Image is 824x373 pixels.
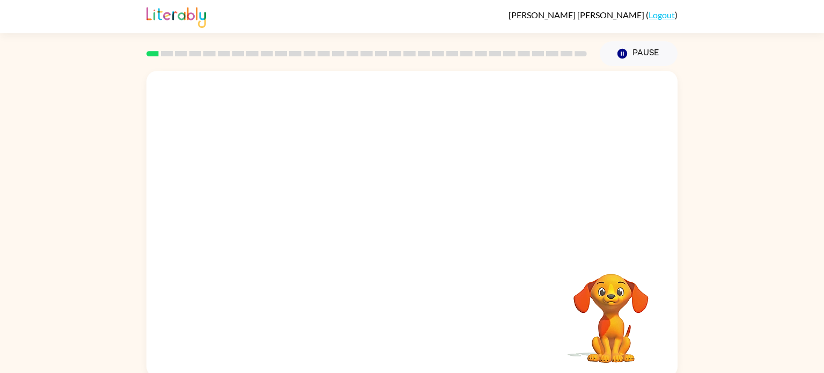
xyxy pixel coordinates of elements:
[146,4,206,28] img: Literably
[649,10,675,20] a: Logout
[509,10,646,20] span: [PERSON_NAME] [PERSON_NAME]
[557,257,665,364] video: Your browser must support playing .mp4 files to use Literably. Please try using another browser.
[509,10,678,20] div: ( )
[600,41,678,66] button: Pause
